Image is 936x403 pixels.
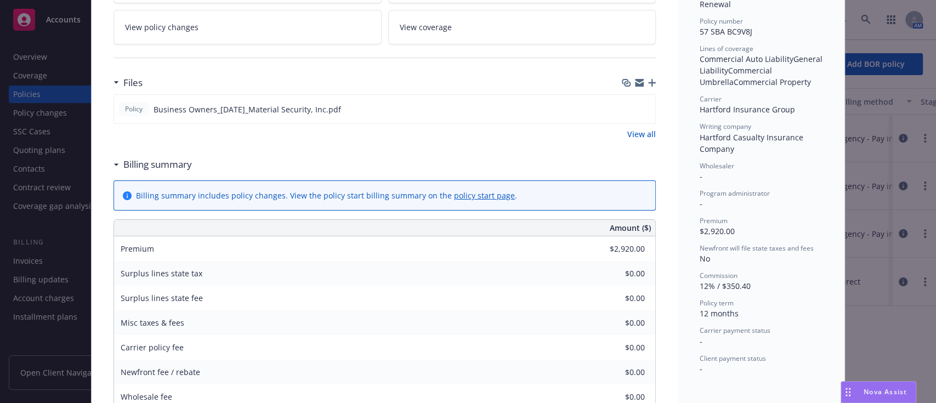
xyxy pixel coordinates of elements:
[121,317,184,328] span: Misc taxes & fees
[700,298,734,308] span: Policy term
[125,21,198,33] span: View policy changes
[700,104,795,115] span: Hartford Insurance Group
[700,54,793,64] span: Commercial Auto Liability
[700,122,751,131] span: Writing company
[700,216,728,225] span: Premium
[700,253,710,264] span: No
[700,226,735,236] span: $2,920.00
[121,243,154,254] span: Premium
[610,222,651,234] span: Amount ($)
[580,315,651,331] input: 0.00
[580,290,651,306] input: 0.00
[700,354,766,363] span: Client payment status
[734,77,811,87] span: Commercial Property
[623,104,632,115] button: download file
[123,76,143,90] h3: Files
[121,293,203,303] span: Surplus lines state fee
[700,16,743,26] span: Policy number
[123,104,145,114] span: Policy
[580,339,651,356] input: 0.00
[121,391,172,402] span: Wholesale fee
[114,10,382,44] a: View policy changes
[121,342,184,353] span: Carrier policy fee
[114,157,192,172] div: Billing summary
[700,132,805,154] span: Hartford Casualty Insurance Company
[114,76,143,90] div: Files
[841,381,916,403] button: Nova Assist
[700,336,702,347] span: -
[136,190,517,201] div: Billing summary includes policy changes. View the policy start billing summary on the .
[700,171,702,181] span: -
[580,241,651,257] input: 0.00
[841,382,855,402] div: Drag to move
[627,128,656,140] a: View all
[123,157,192,172] h3: Billing summary
[700,243,814,253] span: Newfront will file state taxes and fees
[580,265,651,282] input: 0.00
[700,54,825,76] span: General Liability
[700,65,774,87] span: Commercial Umbrella
[454,190,515,201] a: policy start page
[700,161,734,171] span: Wholesaler
[700,94,722,104] span: Carrier
[154,104,341,115] span: Business Owners_[DATE]_Material Security, Inc.pdf
[700,189,770,198] span: Program administrator
[388,10,656,44] a: View coverage
[700,26,752,37] span: 57 SBA BC9V8J
[700,281,751,291] span: 12% / $350.40
[700,198,702,209] span: -
[400,21,452,33] span: View coverage
[580,364,651,381] input: 0.00
[700,308,739,319] span: 12 months
[700,44,753,53] span: Lines of coverage
[700,271,738,280] span: Commission
[121,367,200,377] span: Newfront fee / rebate
[864,387,907,396] span: Nova Assist
[700,364,702,374] span: -
[700,326,770,335] span: Carrier payment status
[641,104,651,115] button: preview file
[121,268,202,279] span: Surplus lines state tax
